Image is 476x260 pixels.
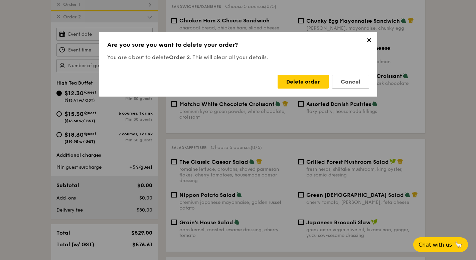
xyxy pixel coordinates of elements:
h4: You are about to delete . This will clear all your details. [107,53,369,61]
h3: Are you sure you want to delete your order? [107,40,369,49]
span: 🦙 [455,241,463,249]
button: Chat with us🦙 [413,237,468,252]
strong: Order 2 [169,54,190,60]
div: Delete order [278,75,329,89]
div: Cancel [332,75,369,89]
span: Chat with us [419,242,452,248]
span: ✕ [364,37,374,46]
